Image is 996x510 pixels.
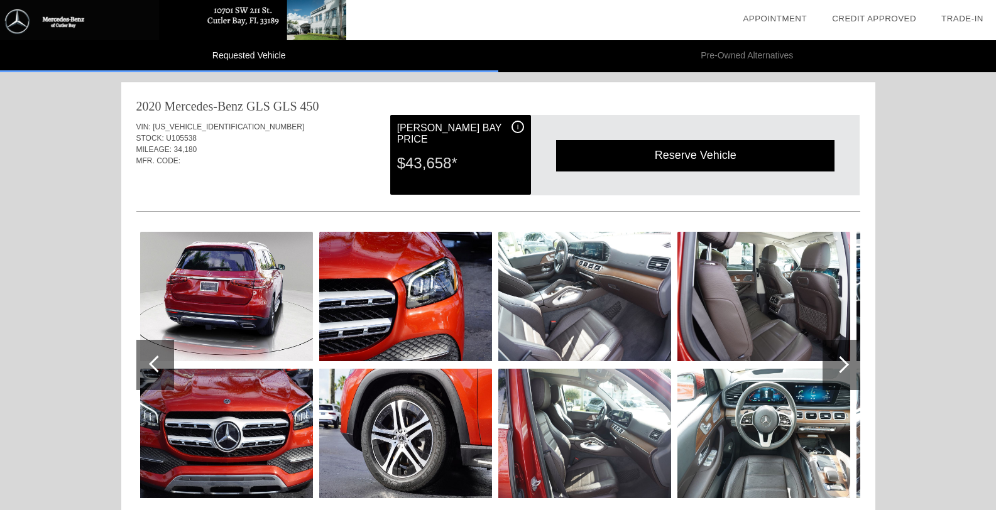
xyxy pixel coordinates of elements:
[397,121,524,147] div: [PERSON_NAME] Bay Price
[319,232,492,361] img: 6deaae5d3dbec14ba8fae9033fdf05c8.jpg
[273,97,319,115] div: GLS 450
[136,156,181,165] span: MFR. CODE:
[498,232,671,361] img: f4f0502d3d6a492aa70962da98467d3b.jpg
[941,14,983,23] a: Trade-In
[136,122,151,131] span: VIN:
[136,97,270,115] div: 2020 Mercedes-Benz GLS
[832,14,916,23] a: Credit Approved
[136,174,860,194] div: Quoted on [DATE] 1:24:09 PM
[166,134,197,143] span: U105538
[743,14,807,23] a: Appointment
[174,145,197,154] span: 34,180
[136,134,164,143] span: STOCK:
[153,122,304,131] span: [US_VEHICLE_IDENTIFICATION_NUMBER]
[140,369,313,498] img: feddf2196c70dfe1019bfaa95d74ce02.jpg
[677,369,850,498] img: e90ec4a3301f8fd9cc50547658284080.jpg
[136,145,172,154] span: MILEAGE:
[517,122,519,131] span: i
[140,232,313,361] img: dc5078b8094b087092a31b76415ecf21.jpg
[397,147,524,180] div: $43,658*
[319,369,492,498] img: defc98f2ec5d7233bc9d1de2231bbb0d.jpg
[498,369,671,498] img: 1f63550235e20bb2789c4dbaa3930eac.jpg
[556,140,835,171] div: Reserve Vehicle
[677,232,850,361] img: cead2b957ab8ab6b74ab1f1a79a17cfb.jpg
